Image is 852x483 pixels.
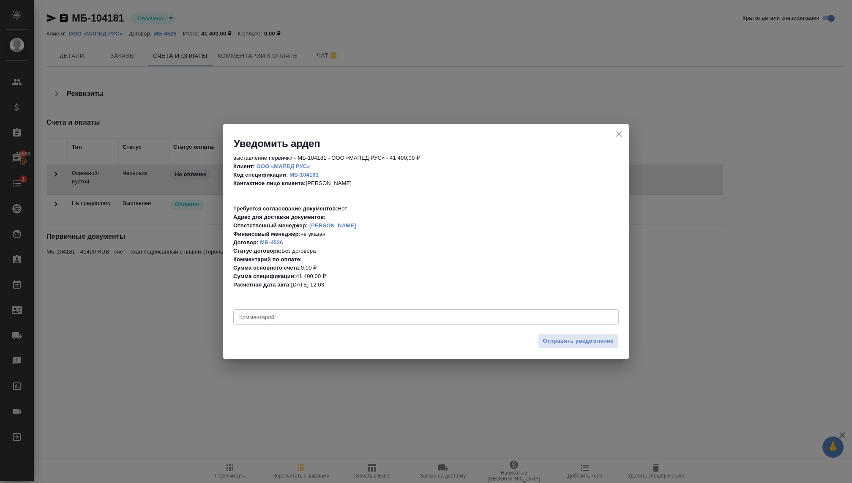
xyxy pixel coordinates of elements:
b: Сумма основного счета: [233,265,301,271]
b: Адрес для доставки документов: [233,214,326,220]
p: выставление первички - МБ-104181 - ООО «МАПЕД РУС» - 41 400,00 ₽ [233,154,619,162]
b: Сумма спецификации: [233,273,296,279]
a: [PERSON_NAME] [309,222,356,229]
b: Код спецификации: [233,172,288,178]
b: Ответственный менеджер: [233,222,308,229]
p: [PERSON_NAME] Нет не указан Без договора 0,00 ₽ 41 400,00 ₽ [DATE] 12:03 [233,162,619,289]
b: Клиент: [233,163,255,169]
b: Комментарий по оплате: [233,256,302,262]
a: МБ-104181 [289,172,319,178]
b: Договор: [233,239,259,246]
b: Контактное лицо клиента: [233,180,306,186]
button: close [613,128,625,140]
a: ООО «МАПЕД РУС» [257,163,310,169]
b: Статус договора: [233,248,281,254]
button: Отправить уведомление [538,334,618,349]
b: Финансовый менеджер: [233,231,300,237]
b: Расчетная дата акта: [233,281,291,288]
span: Отправить уведомление [543,336,614,346]
h2: Уведомить ардеп [234,137,629,150]
a: МБ-4526 [260,239,283,246]
b: Требуется согласование документов: [233,205,338,212]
